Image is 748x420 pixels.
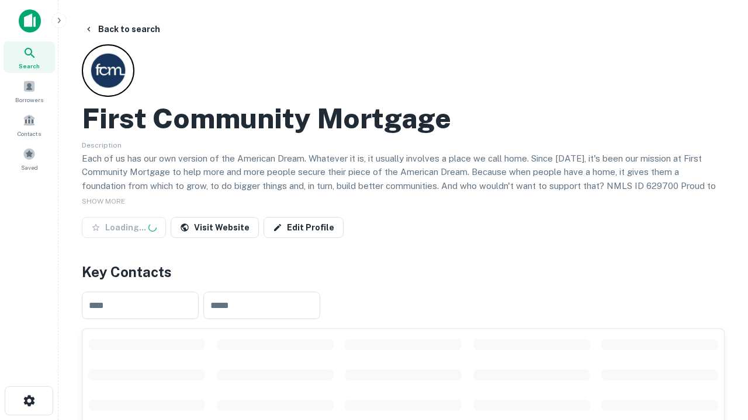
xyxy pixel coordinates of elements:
button: Back to search [79,19,165,40]
a: Visit Website [171,217,259,238]
span: Description [82,141,122,149]
a: Borrowers [4,75,55,107]
span: Contacts [18,129,41,138]
a: Edit Profile [264,217,344,238]
a: Search [4,41,55,73]
span: SHOW MORE [82,197,125,205]
iframe: Chat Widget [690,289,748,345]
p: Each of us has our own version of the American Dream. Whatever it is, it usually involves a place... [82,152,725,206]
h2: First Community Mortgage [82,101,451,135]
a: Contacts [4,109,55,141]
img: capitalize-icon.png [19,9,41,33]
span: Borrowers [15,95,43,104]
span: Saved [21,163,38,172]
h4: Key Contacts [82,261,725,282]
a: Saved [4,143,55,174]
span: Search [19,61,40,71]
